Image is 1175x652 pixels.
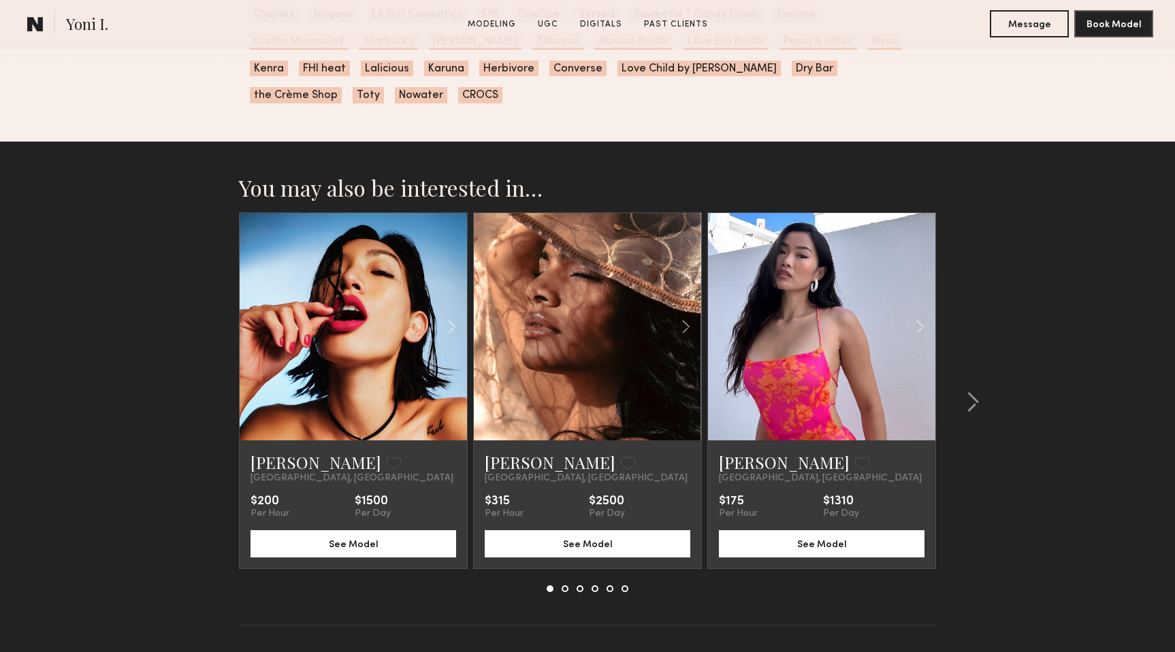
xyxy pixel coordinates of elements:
a: [PERSON_NAME] [719,451,850,473]
span: Love Child by [PERSON_NAME] [617,61,781,77]
div: Per Hour [251,508,289,519]
span: Converse [549,61,607,77]
button: See Model [485,530,690,557]
a: Past Clients [639,18,713,31]
div: Per Day [589,508,625,519]
button: See Model [719,530,924,557]
span: Karuna [424,61,468,77]
a: See Model [485,538,690,549]
a: See Model [719,538,924,549]
span: Kenra [250,61,288,77]
span: FHI heat [299,61,350,77]
span: [GEOGRAPHIC_DATA], [GEOGRAPHIC_DATA] [485,473,688,484]
span: Lalicious [361,61,413,77]
div: $1310 [823,495,859,508]
a: [PERSON_NAME] [251,451,381,473]
span: [GEOGRAPHIC_DATA], [GEOGRAPHIC_DATA] [719,473,922,484]
div: $2500 [589,495,625,508]
div: Per Day [355,508,391,519]
span: [GEOGRAPHIC_DATA], [GEOGRAPHIC_DATA] [251,473,453,484]
a: [PERSON_NAME] [485,451,615,473]
span: Nowater [395,87,447,103]
div: $200 [251,495,289,508]
a: See Model [251,538,456,549]
span: Dry Bar [792,61,837,77]
div: Per Hour [485,508,524,519]
div: $315 [485,495,524,508]
div: Per Hour [719,508,758,519]
span: Yoni I. [66,14,108,37]
button: Message [990,10,1069,37]
a: UGC [532,18,564,31]
div: $175 [719,495,758,508]
div: Per Day [823,508,859,519]
a: Digitals [575,18,628,31]
button: See Model [251,530,456,557]
button: Book Model [1074,10,1153,37]
a: Book Model [1074,18,1153,29]
span: CROCS [458,87,502,103]
span: the Crème Shop [250,87,342,103]
span: Herbivore [479,61,538,77]
a: Modeling [462,18,521,31]
h2: You may also be interested in… [239,174,936,201]
span: Toty [353,87,384,103]
div: $1500 [355,495,391,508]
